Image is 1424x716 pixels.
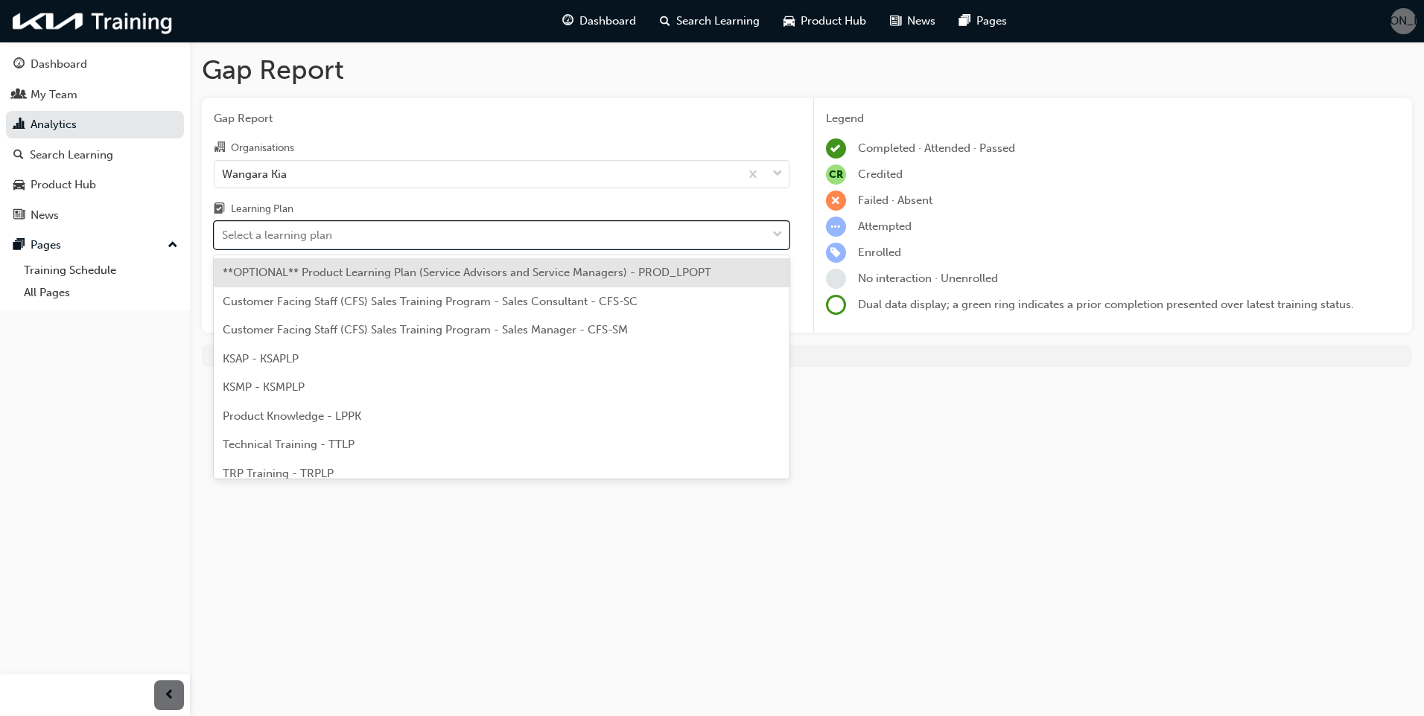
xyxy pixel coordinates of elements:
[223,380,305,394] span: KSMP - KSMPLP
[214,203,225,217] span: learningplan-icon
[223,409,361,423] span: Product Knowledge - LPPK
[826,269,846,289] span: learningRecordVerb_NONE-icon
[6,48,184,231] button: DashboardMy TeamAnalyticsSearch LearningProduct HubNews
[223,266,711,279] span: **OPTIONAL** Product Learning Plan (Service Advisors and Service Managers) - PROD_LPOPT
[13,239,25,252] span: pages-icon
[890,12,901,31] span: news-icon
[858,220,912,233] span: Attempted
[858,298,1354,311] span: Dual data display; a green ring indicates a prior completion presented over latest training status.
[13,118,25,132] span: chart-icon
[13,149,24,162] span: search-icon
[772,226,783,245] span: down-icon
[6,111,184,138] a: Analytics
[858,272,998,285] span: No interaction · Unenrolled
[6,231,184,259] button: Pages
[222,165,287,182] div: Wangara Kia
[6,141,184,169] a: Search Learning
[223,352,299,365] span: KSAP - KSAPLP
[6,202,184,229] a: News
[7,6,179,36] img: kia-training
[826,164,846,185] span: null-icon
[168,236,178,255] span: up-icon
[18,259,184,282] a: Training Schedule
[579,13,636,30] span: Dashboard
[6,171,184,199] a: Product Hub
[858,194,932,207] span: Failed · Absent
[164,686,175,705] span: prev-icon
[30,147,113,164] div: Search Learning
[6,81,184,109] a: My Team
[222,227,332,244] div: Select a learning plan
[214,110,789,127] span: Gap Report
[550,6,648,36] a: guage-iconDashboard
[6,51,184,78] a: Dashboard
[31,56,87,73] div: Dashboard
[223,323,628,336] span: Customer Facing Staff (CFS) Sales Training Program - Sales Manager - CFS-SM
[772,6,878,36] a: car-iconProduct Hub
[1390,8,1417,34] button: [PERSON_NAME]
[18,281,184,304] a: All Pages
[878,6,947,36] a: news-iconNews
[13,58,25,71] span: guage-icon
[947,6,1019,36] a: pages-iconPages
[660,12,670,31] span: search-icon
[202,54,1412,86] h1: Gap Report
[223,295,638,308] span: Customer Facing Staff (CFS) Sales Training Program - Sales Consultant - CFS-SC
[783,12,795,31] span: car-icon
[13,89,25,102] span: people-icon
[826,243,846,263] span: learningRecordVerb_ENROLL-icon
[231,202,293,217] div: Learning Plan
[858,141,1015,155] span: Completed · Attended · Passed
[31,207,59,224] div: News
[223,438,355,451] span: Technical Training - TTLP
[13,179,25,192] span: car-icon
[907,13,935,30] span: News
[648,6,772,36] a: search-iconSearch Learning
[31,237,61,254] div: Pages
[801,13,866,30] span: Product Hub
[959,12,970,31] span: pages-icon
[826,217,846,237] span: learningRecordVerb_ATTEMPT-icon
[31,176,96,194] div: Product Hub
[826,138,846,159] span: learningRecordVerb_COMPLETE-icon
[214,141,225,155] span: organisation-icon
[858,246,901,259] span: Enrolled
[231,141,294,156] div: Organisations
[826,110,1401,127] div: Legend
[13,209,25,223] span: news-icon
[676,13,760,30] span: Search Learning
[223,467,334,480] span: TRP Training - TRPLP
[976,13,1007,30] span: Pages
[562,12,573,31] span: guage-icon
[826,191,846,211] span: learningRecordVerb_FAIL-icon
[31,86,77,103] div: My Team
[772,164,783,184] span: down-icon
[858,167,903,181] span: Credited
